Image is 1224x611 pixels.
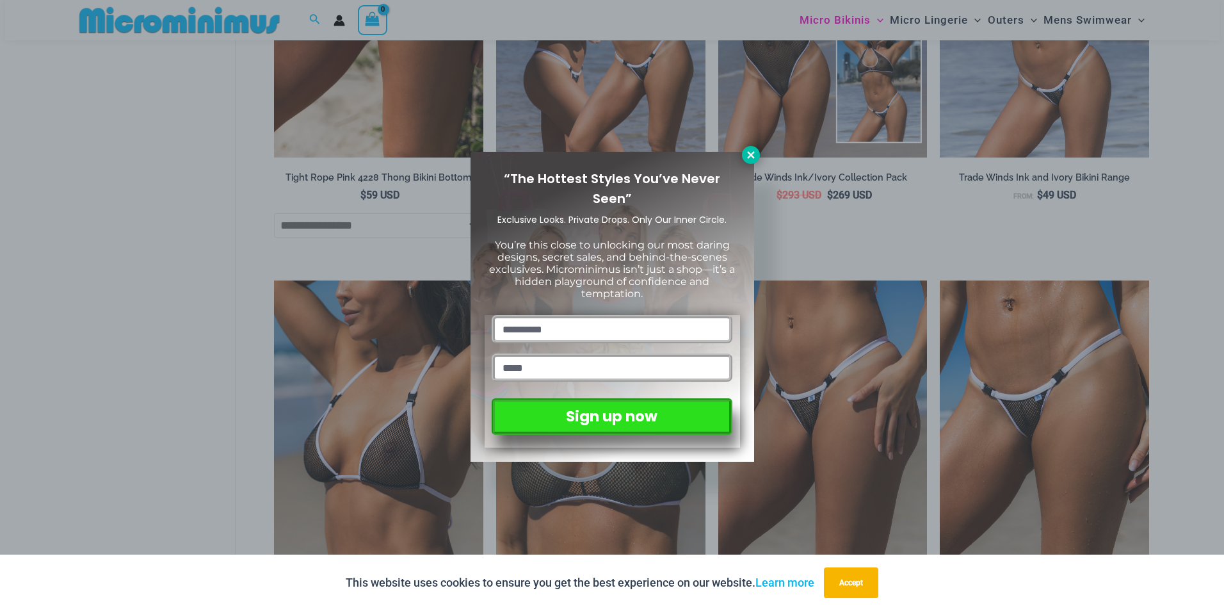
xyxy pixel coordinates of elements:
span: Exclusive Looks. Private Drops. Only Our Inner Circle. [497,213,727,226]
button: Accept [824,567,878,598]
span: You’re this close to unlocking our most daring designs, secret sales, and behind-the-scenes exclu... [489,239,735,300]
p: This website uses cookies to ensure you get the best experience on our website. [346,573,814,592]
a: Learn more [755,576,814,589]
button: Close [742,146,760,164]
span: “The Hottest Styles You’ve Never Seen” [504,170,720,208]
button: Sign up now [492,398,732,435]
